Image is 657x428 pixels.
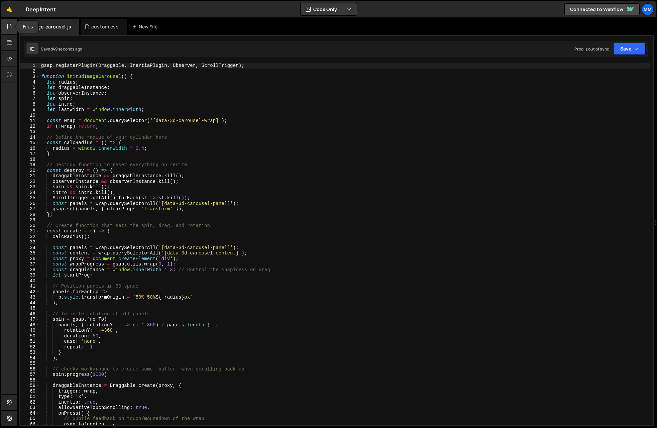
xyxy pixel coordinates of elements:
div: 39 [20,273,40,278]
div: 10 [20,113,40,118]
div: 14 [20,135,40,140]
div: 58 [20,378,40,383]
div: 6 [20,91,40,96]
div: 37 [20,261,40,267]
div: 59 [20,383,40,389]
div: 26 [20,201,40,207]
a: Connected to Webflow [564,3,640,15]
div: 49 [20,328,40,333]
div: 56 [20,366,40,372]
div: Files [17,21,38,33]
div: New File [132,23,160,30]
div: 4 [20,80,40,85]
div: 36 [20,256,40,262]
div: 60 [20,389,40,394]
div: 3 [20,74,40,80]
div: 50 [20,333,40,339]
div: 41 [20,284,40,289]
div: 55 [20,361,40,366]
div: 35 [20,250,40,256]
div: image-carousel.js [29,23,71,30]
div: 63 [20,405,40,411]
div: 38 [20,267,40,273]
div: 25 [20,195,40,201]
div: DeepIntent [26,5,56,13]
div: 23 [20,184,40,190]
div: 17 [20,151,40,157]
div: 40 [20,278,40,284]
div: 7 [20,96,40,102]
button: Save [613,43,646,55]
div: 11 [20,118,40,124]
div: 12 [20,124,40,129]
div: 42 [20,289,40,295]
div: 21 [20,173,40,179]
div: 49 seconds ago [53,46,82,52]
div: custom.css [91,23,119,30]
div: 9 [20,107,40,113]
div: 31 [20,228,40,234]
div: 13 [20,129,40,135]
a: 🤙 [1,1,18,17]
div: 8 [20,102,40,107]
div: 43 [20,295,40,300]
div: 20 [20,168,40,174]
div: 32 [20,234,40,240]
div: 18 [20,157,40,163]
div: 45 [20,306,40,311]
div: 53 [20,350,40,355]
div: 62 [20,400,40,405]
div: 5 [20,85,40,91]
div: 46 [20,311,40,317]
div: 65 [20,416,40,422]
div: 27 [20,206,40,212]
div: 1 [20,63,40,69]
div: 15 [20,140,40,146]
div: 61 [20,394,40,400]
div: Saved [41,46,82,52]
div: 57 [20,372,40,378]
div: 44 [20,300,40,306]
div: 2 [20,69,40,74]
div: 66 [20,422,40,427]
div: 51 [20,339,40,344]
div: 30 [20,223,40,229]
div: 52 [20,344,40,350]
div: 16 [20,146,40,151]
div: 34 [20,245,40,251]
div: 48 [20,322,40,328]
div: 33 [20,239,40,245]
div: 54 [20,355,40,361]
div: Prod is out of sync [574,46,609,52]
a: mm [642,3,654,15]
div: 22 [20,179,40,185]
button: Code Only [301,3,357,15]
div: 24 [20,190,40,196]
div: 28 [20,212,40,218]
div: 47 [20,317,40,322]
div: 64 [20,411,40,416]
div: 29 [20,217,40,223]
div: 19 [20,162,40,168]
